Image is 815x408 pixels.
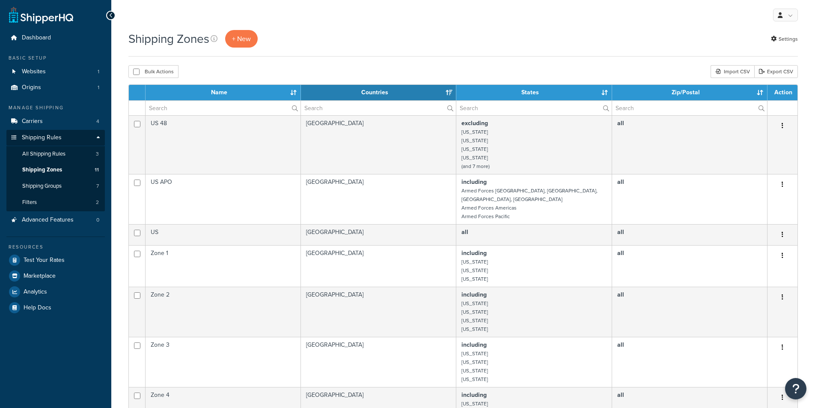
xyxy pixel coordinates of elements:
[461,350,488,357] small: [US_STATE]
[24,288,47,296] span: Analytics
[146,85,301,100] th: Name: activate to sort column ascending
[461,213,510,220] small: Armed Forces Pacific
[6,130,105,211] li: Shipping Rules
[461,358,488,366] small: [US_STATE]
[6,54,105,62] div: Basic Setup
[617,177,624,186] b: all
[22,68,46,75] span: Websites
[6,146,105,162] li: All Shipping Rules
[461,308,488,316] small: [US_STATE]
[617,119,624,128] b: all
[461,162,490,170] small: (and 7 more)
[225,30,258,48] a: + New
[6,64,105,80] li: Websites
[711,65,754,78] div: Import CSV
[461,340,487,349] b: including
[6,104,105,111] div: Manage Shipping
[6,284,105,300] a: Analytics
[301,337,456,387] td: [GEOGRAPHIC_DATA]
[24,304,51,312] span: Help Docs
[461,187,598,203] small: Armed Forces [GEOGRAPHIC_DATA], [GEOGRAPHIC_DATA], [GEOGRAPHIC_DATA], [GEOGRAPHIC_DATA]
[146,287,301,337] td: Zone 2
[6,212,105,228] a: Advanced Features 0
[6,80,105,96] a: Origins 1
[22,183,62,190] span: Shipping Groups
[301,101,456,115] input: Search
[617,249,624,258] b: all
[6,195,105,210] li: Filters
[6,130,105,146] a: Shipping Rules
[301,115,456,174] td: [GEOGRAPHIC_DATA]
[461,204,517,212] small: Armed Forces Americas
[767,85,797,100] th: Action
[6,300,105,315] a: Help Docs
[461,375,488,383] small: [US_STATE]
[6,162,105,178] a: Shipping Zones 11
[461,275,488,283] small: [US_STATE]
[6,30,105,46] a: Dashboard
[24,273,56,280] span: Marketplace
[617,390,624,399] b: all
[6,195,105,210] a: Filters 2
[98,68,99,75] span: 1
[6,268,105,284] a: Marketplace
[146,174,301,224] td: US APO
[301,224,456,245] td: [GEOGRAPHIC_DATA]
[301,245,456,287] td: [GEOGRAPHIC_DATA]
[128,30,209,47] h1: Shipping Zones
[146,224,301,245] td: US
[6,146,105,162] a: All Shipping Rules 3
[617,228,624,237] b: all
[771,33,798,45] a: Settings
[146,337,301,387] td: Zone 3
[6,252,105,268] li: Test Your Rates
[461,317,488,324] small: [US_STATE]
[22,216,74,224] span: Advanced Features
[461,145,488,153] small: [US_STATE]
[146,245,301,287] td: Zone 1
[6,64,105,80] a: Websites 1
[461,258,488,266] small: [US_STATE]
[22,118,43,125] span: Carriers
[461,267,488,274] small: [US_STATE]
[6,212,105,228] li: Advanced Features
[612,101,767,115] input: Search
[612,85,767,100] th: Zip/Postal: activate to sort column ascending
[461,177,487,186] b: including
[146,115,301,174] td: US 48
[22,34,51,42] span: Dashboard
[461,137,488,144] small: [US_STATE]
[24,257,65,264] span: Test Your Rates
[96,183,99,190] span: 7
[95,166,99,174] span: 11
[6,178,105,194] a: Shipping Groups 7
[461,154,488,162] small: [US_STATE]
[754,65,798,78] a: Export CSV
[22,84,41,91] span: Origins
[461,325,488,333] small: [US_STATE]
[6,243,105,251] div: Resources
[96,216,99,224] span: 0
[96,118,99,125] span: 4
[22,150,65,158] span: All Shipping Rules
[461,228,468,237] b: all
[6,114,105,129] li: Carriers
[9,6,73,24] a: ShipperHQ Home
[98,84,99,91] span: 1
[617,290,624,299] b: all
[146,101,300,115] input: Search
[785,378,806,399] button: Open Resource Center
[128,65,178,78] button: Bulk Actions
[301,287,456,337] td: [GEOGRAPHIC_DATA]
[461,128,488,136] small: [US_STATE]
[6,178,105,194] li: Shipping Groups
[456,101,611,115] input: Search
[301,174,456,224] td: [GEOGRAPHIC_DATA]
[461,119,488,128] b: excluding
[461,400,488,408] small: [US_STATE]
[232,34,251,44] span: + New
